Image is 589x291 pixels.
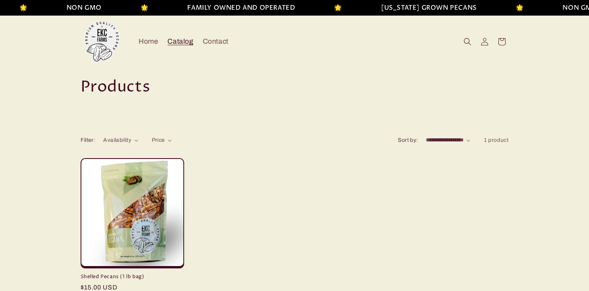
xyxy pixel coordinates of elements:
li: NON GMO [55,2,90,14]
li: 🌟 [504,2,512,14]
a: Shelled Pecans (1 lb bag) [81,273,184,280]
summary: Search [459,33,476,50]
h1: Products [81,77,509,97]
label: Sort by: [398,137,418,143]
span: 1 product [484,137,508,143]
li: [US_STATE] GROWN PECANS [369,2,465,14]
span: Availability [103,137,131,143]
summary: Availability (0 selected) [103,136,138,144]
span: Home [139,37,158,46]
a: Contact [198,32,233,51]
li: NON GMO [551,2,586,14]
summary: Price [152,136,172,144]
li: 🌟 [129,2,137,14]
span: Contact [203,37,229,46]
span: Price [152,137,165,143]
li: 🌟 [8,2,16,14]
a: Home [134,32,163,51]
li: FAMILY OWNED AND OPERATED [176,2,283,14]
li: 🌟 [322,2,331,14]
h2: Filter: [81,136,96,144]
span: Catalog [167,37,193,46]
a: EKC Pecans [77,17,126,66]
img: EKC Pecans [81,20,123,63]
a: Catalog [163,32,198,51]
